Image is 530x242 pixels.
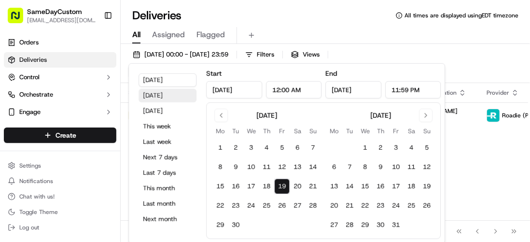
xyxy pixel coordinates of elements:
[20,92,38,110] img: 1738778727109-b901c2ba-d612-49f7-a14d-d897ce62d23f
[259,159,274,175] button: 11
[139,89,196,102] button: [DATE]
[243,140,259,156] button: 3
[212,217,228,233] button: 29
[305,179,321,194] button: 21
[4,35,116,50] a: Orders
[388,179,404,194] button: 17
[27,7,82,16] span: SameDayCustom
[419,159,434,175] button: 12
[259,126,274,136] th: Thursday
[342,126,357,136] th: Tuesday
[274,198,290,214] button: 26
[87,150,107,157] span: [DATE]
[243,159,259,175] button: 10
[404,159,419,175] button: 11
[357,179,373,194] button: 15
[419,126,434,136] th: Sunday
[419,198,434,214] button: 26
[419,179,434,194] button: 19
[325,69,337,78] label: End
[152,29,185,41] span: Assigned
[274,140,290,156] button: 5
[139,197,196,211] button: Last month
[139,135,196,149] button: Last week
[128,48,233,61] button: [DATE] 00:00 - [DATE] 23:59
[68,170,117,178] a: Powered byPylon
[43,102,133,110] div: We're available if you need us!
[373,198,388,214] button: 23
[287,48,324,61] button: Views
[357,217,373,233] button: 29
[96,171,117,178] span: Pylon
[196,29,225,41] span: Flagged
[139,104,196,118] button: [DATE]
[10,126,65,133] div: Past conversations
[206,81,262,99] input: Date
[259,140,274,156] button: 4
[388,140,404,156] button: 3
[228,126,243,136] th: Tuesday
[4,104,116,120] button: Engage
[342,179,357,194] button: 14
[370,111,391,120] div: [DATE]
[212,140,228,156] button: 1
[290,179,305,194] button: 20
[487,89,509,97] span: Provider
[212,159,228,175] button: 8
[19,193,55,200] span: Chat with us!
[303,50,320,59] span: Views
[19,162,41,170] span: Settings
[404,179,419,194] button: 18
[4,174,116,188] button: Notifications
[19,208,58,216] span: Toggle Theme
[342,159,357,175] button: 7
[212,198,228,214] button: 22
[214,109,228,122] button: Go to previous month
[206,69,222,78] label: Start
[212,179,228,194] button: 15
[290,159,305,175] button: 13
[164,95,176,107] button: Start new chat
[27,16,96,24] button: [EMAIL_ADDRESS][DOMAIN_NAME]
[326,159,342,175] button: 6
[19,90,53,99] span: Orchestrate
[4,205,116,219] button: Toggle Theme
[373,179,388,194] button: 16
[259,198,274,214] button: 25
[274,126,290,136] th: Friday
[257,50,274,59] span: Filters
[305,198,321,214] button: 28
[4,52,116,68] a: Deliveries
[342,198,357,214] button: 21
[357,159,373,175] button: 8
[373,126,388,136] th: Thursday
[228,217,243,233] button: 30
[212,126,228,136] th: Monday
[326,217,342,233] button: 27
[19,108,41,116] span: Engage
[4,87,116,102] button: Orchestrate
[419,140,434,156] button: 5
[4,190,116,203] button: Chat with us!
[56,130,76,140] span: Create
[419,109,432,122] button: Go to next month
[19,177,53,185] span: Notifications
[388,159,404,175] button: 10
[373,217,388,233] button: 30
[357,198,373,214] button: 22
[326,126,342,136] th: Monday
[388,198,404,214] button: 24
[243,126,259,136] th: Wednesday
[150,124,176,135] button: See all
[30,150,80,157] span: SameDayCustom
[19,224,39,231] span: Log out
[404,198,419,214] button: 25
[274,179,290,194] button: 19
[139,120,196,133] button: This week
[325,81,381,99] input: Date
[256,111,277,120] div: [DATE]
[19,56,47,64] span: Deliveries
[228,179,243,194] button: 16
[404,126,419,136] th: Saturday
